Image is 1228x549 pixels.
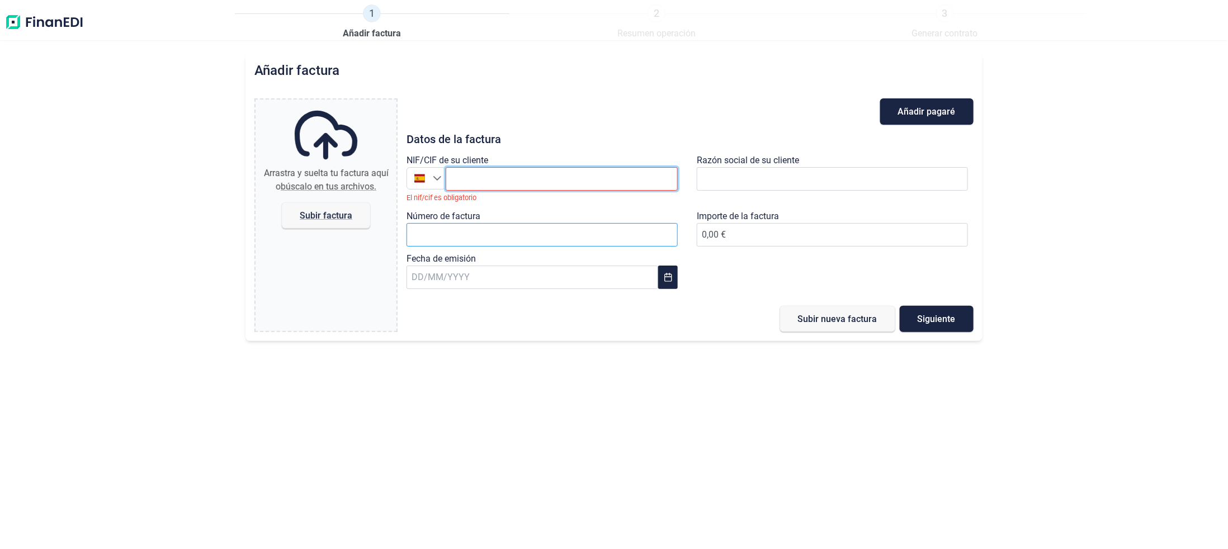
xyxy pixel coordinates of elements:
label: Importe de la factura [697,210,779,223]
button: Subir nueva factura [780,306,895,332]
span: Subir factura [300,211,352,220]
span: Siguiente [918,315,956,323]
a: 1Añadir factura [343,4,401,40]
img: Logo de aplicación [4,4,84,40]
button: Añadir pagaré [880,98,974,125]
div: Seleccione un país [433,168,446,189]
button: Siguiente [900,306,974,332]
input: DD/MM/YYYY [407,266,658,289]
h3: Datos de la factura [407,134,974,145]
label: Fecha de emisión [407,252,476,266]
h2: Añadir factura [254,63,339,78]
span: búscalo en tus archivos. [281,181,376,192]
div: Arrastra y suelta tu factura aquí o [260,167,392,193]
label: NIF/CIF de su cliente [407,154,488,167]
small: El nif/cif es obligatorio [407,193,476,202]
label: Número de factura [407,210,480,223]
span: Añadir factura [343,27,401,40]
img: ES [414,173,425,183]
span: Subir nueva factura [798,315,877,323]
button: Choose Date [658,266,678,289]
span: 1 [363,4,381,22]
span: Añadir pagaré [898,107,956,116]
label: Razón social de su cliente [697,154,799,167]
